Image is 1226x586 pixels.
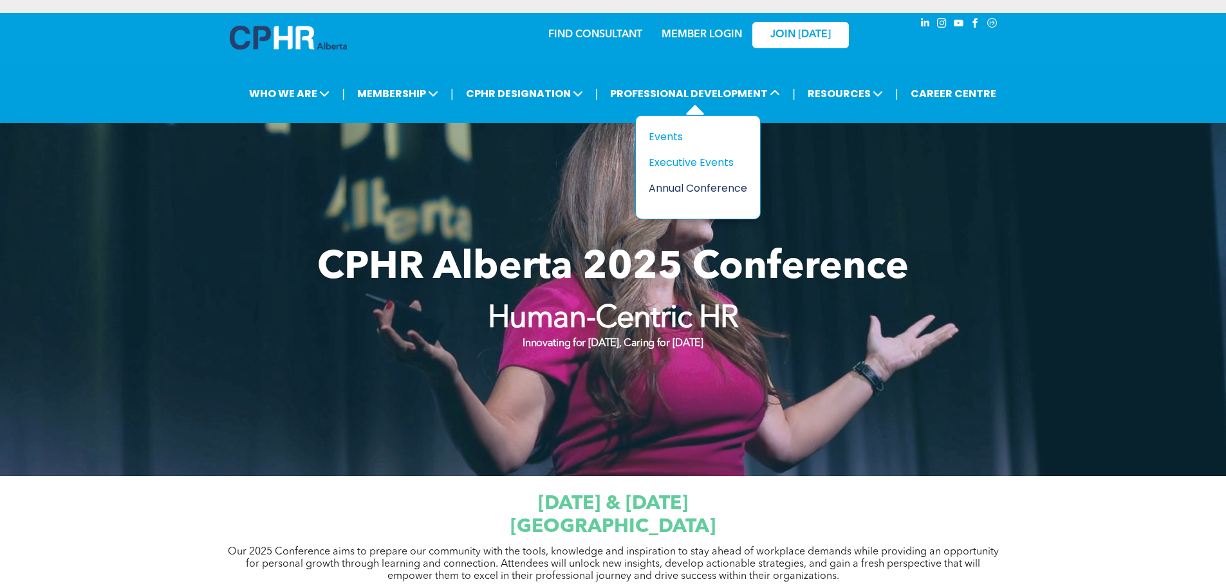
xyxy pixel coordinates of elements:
[317,249,909,288] span: CPHR Alberta 2025 Conference
[649,129,747,145] a: Events
[662,30,742,40] a: MEMBER LOGIN
[952,16,966,33] a: youtube
[792,80,795,107] li: |
[649,180,738,196] div: Annual Conference
[969,16,983,33] a: facebook
[538,494,688,513] span: [DATE] & [DATE]
[450,80,454,107] li: |
[245,82,333,105] span: WHO WE ARE
[353,82,442,105] span: MEMBERSHIP
[230,26,347,50] img: A blue and white logo for cp alberta
[595,80,599,107] li: |
[649,154,738,170] div: Executive Events
[752,22,849,48] a: JOIN [DATE]
[770,29,831,41] span: JOIN [DATE]
[895,80,898,107] li: |
[907,82,1000,105] a: CAREER CENTRE
[649,180,747,196] a: Annual Conference
[985,16,999,33] a: Social network
[523,338,703,349] strong: Innovating for [DATE], Caring for [DATE]
[462,82,587,105] span: CPHR DESIGNATION
[488,304,739,334] strong: Human-Centric HR
[935,16,949,33] a: instagram
[649,154,747,170] a: Executive Events
[228,547,999,581] span: Our 2025 Conference aims to prepare our community with the tools, knowledge and inspiration to st...
[510,517,716,536] span: [GEOGRAPHIC_DATA]
[804,82,887,105] span: RESOURCES
[342,80,345,107] li: |
[918,16,933,33] a: linkedin
[548,30,642,40] a: FIND CONSULTANT
[649,129,738,145] div: Events
[606,82,784,105] span: PROFESSIONAL DEVELOPMENT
